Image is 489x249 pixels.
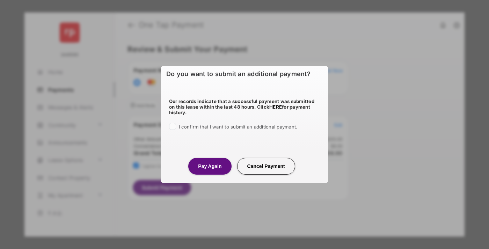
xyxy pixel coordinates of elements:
h5: Our records indicate that a successful payment was submitted on this lease within the last 48 hou... [169,98,320,115]
span: I confirm that I want to submit an additional payment. [179,124,297,130]
button: Pay Again [188,158,231,175]
button: Cancel Payment [237,158,295,175]
h2: Do you want to submit an additional payment? [161,66,328,82]
a: HERE [269,104,282,110]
